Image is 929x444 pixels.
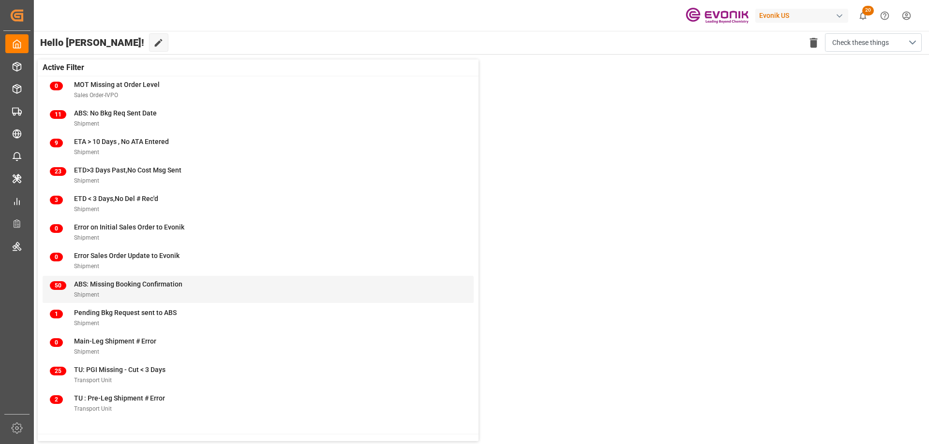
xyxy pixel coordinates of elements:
span: Shipment [74,149,99,156]
a: 1Pending Bkg Request sent to ABSShipment [50,308,466,328]
span: 2 [50,395,63,404]
a: 3ETD < 3 Days,No Del # Rec'dShipment [50,194,466,214]
span: 0 [50,338,63,347]
span: Check these things [832,38,889,48]
span: 1 [50,310,63,318]
span: Shipment [74,234,99,241]
span: 11 [50,110,66,119]
a: 0MOT Missing at Order LevelSales Order-IVPO [50,80,466,100]
span: Shipment [74,263,99,270]
span: Main-Leg Shipment # Error [74,337,156,345]
span: Error on Initial Sales Order to Evonik [74,223,184,231]
span: 3 [50,196,63,204]
a: 9ETA > 10 Days , No ATA EnteredShipment [50,137,466,157]
span: MOT Missing at Order Level [74,81,160,88]
span: TU: PGI Missing - Cut < 3 Days [74,366,165,373]
span: ABS: Missing Booking Confirmation [74,280,182,288]
span: Shipment [74,206,99,213]
span: ETA > 10 Days , No ATA Entered [74,138,169,145]
span: Sales Order-IVPO [74,92,118,99]
span: Transport Unit [74,405,112,412]
span: 0 [50,253,63,261]
span: Shipment [74,177,99,184]
a: 25TU: PGI Missing - Cut < 3 DaysTransport Unit [50,365,466,385]
span: Error Sales Order Update to Evonik [74,252,180,259]
a: 0Error on Initial Sales Order to EvonikShipment [50,222,466,243]
span: Shipment [74,320,99,327]
span: ETD < 3 Days,No Del # Rec'd [74,195,158,202]
div: Evonik US [755,9,848,23]
a: 11ABS: No Bkg Req Sent DateShipment [50,108,466,129]
a: 0Error Sales Order Update to EvonikShipment [50,251,466,271]
span: ABS: No Bkg Req Sent Date [74,109,157,117]
button: show 20 new notifications [852,5,874,27]
span: Active Filter [43,62,84,73]
span: Shipment [74,120,99,127]
span: 0 [50,82,63,90]
span: 23 [50,167,66,176]
span: 9 [50,139,63,147]
span: Transport Unit [74,377,112,384]
a: 50ABS: Missing Booking ConfirmationShipment [50,279,466,300]
span: Shipment [74,291,99,298]
span: ETD>3 Days Past,No Cost Msg Sent [74,166,181,174]
a: 2TU : Pre-Leg Shipment # ErrorTransport Unit [50,393,466,414]
img: Evonik-brand-mark-Deep-Purple-RGB.jpeg_1700498283.jpeg [686,7,749,24]
span: Shipment [74,348,99,355]
span: 25 [50,367,66,375]
button: Evonik US [755,6,852,25]
button: Help Center [874,5,896,27]
span: 20 [862,6,874,15]
span: Hello [PERSON_NAME]! [40,33,144,52]
a: 0Main-Leg Shipment # ErrorShipment [50,336,466,357]
span: TU : Pre-Leg Shipment # Error [74,394,165,402]
a: 23ETD>3 Days Past,No Cost Msg SentShipment [50,165,466,186]
button: open menu [825,33,922,52]
span: Pending Bkg Request sent to ABS [74,309,177,316]
span: 50 [50,281,66,290]
span: 0 [50,224,63,233]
